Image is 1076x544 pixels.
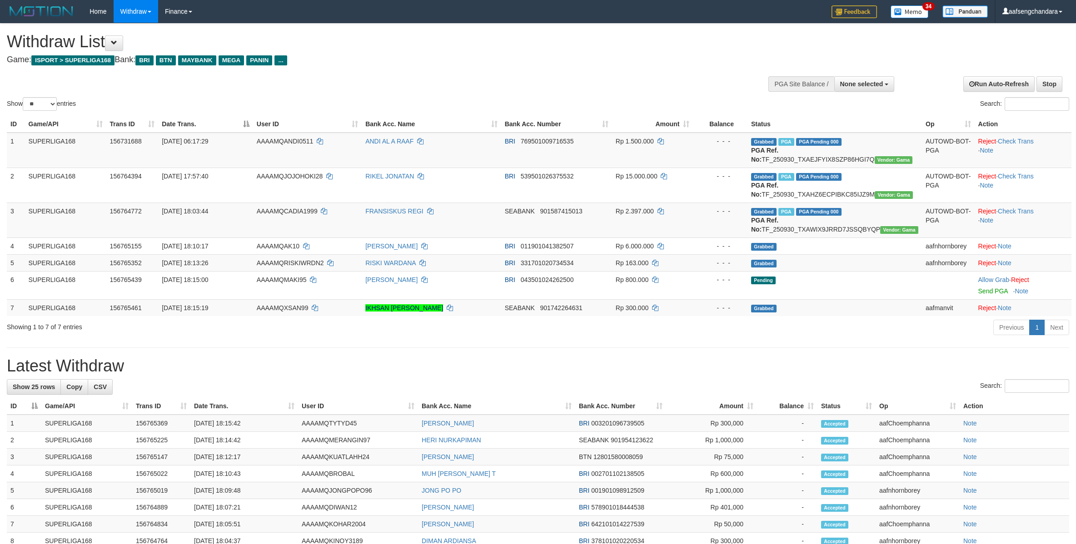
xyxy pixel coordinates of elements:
[875,191,913,199] span: Vendor URL: https://trx31.1velocity.biz
[158,116,253,133] th: Date Trans.: activate to sort column descending
[579,504,589,511] span: BRI
[978,304,996,312] a: Reject
[751,147,778,163] b: PGA Ref. No:
[778,138,794,146] span: Marked by aafromsomean
[253,116,362,133] th: User ID: activate to sort column ascending
[942,5,988,18] img: panduan.png
[7,168,25,203] td: 2
[998,173,1034,180] a: Check Trans
[7,465,41,482] td: 4
[521,138,574,145] span: Copy 769501009716535 to clipboard
[7,482,41,499] td: 5
[993,320,1030,335] a: Previous
[963,487,977,494] a: Note
[190,449,298,465] td: [DATE] 18:12:17
[751,243,777,251] span: Grabbed
[162,138,208,145] span: [DATE] 06:17:29
[41,516,132,533] td: SUPERLIGA168
[41,482,132,499] td: SUPERLIGA168
[751,208,777,216] span: Grabbed
[41,449,132,465] td: SUPERLIGA168
[922,2,935,10] span: 34
[7,516,41,533] td: 7
[922,254,975,271] td: aafnhornborey
[162,242,208,250] span: [DATE] 18:10:17
[980,217,993,224] a: Note
[963,520,977,528] a: Note
[980,97,1069,111] label: Search:
[747,168,922,203] td: TF_250930_TXAHZ6ECPIBKC85IJZ9M
[666,415,757,432] td: Rp 300,000
[963,504,977,511] a: Note
[25,116,106,133] th: Game/API: activate to sort column ascending
[110,242,142,250] span: 156765155
[751,305,777,312] span: Grabbed
[593,453,643,460] span: Copy 12801580008059 to clipboard
[821,454,848,461] span: Accepted
[298,398,418,415] th: User ID: activate to sort column ascending
[540,304,582,312] span: Copy 901742264631 to clipboard
[616,304,648,312] span: Rp 300.000
[778,173,794,181] span: Marked by aafheankoy
[922,116,975,133] th: Op: activate to sort column ascending
[1029,320,1045,335] a: 1
[257,259,324,267] span: AAAAMQRISKIWRDN2
[132,482,190,499] td: 156765019
[362,116,501,133] th: Bank Acc. Name: activate to sort column ascending
[616,259,648,267] span: Rp 163.000
[875,156,913,164] span: Vendor URL: https://trx31.1velocity.biz
[60,379,88,395] a: Copy
[41,432,132,449] td: SUPERLIGA168
[980,379,1069,393] label: Search:
[7,33,708,51] h1: Withdraw List
[757,482,817,499] td: -
[132,465,190,482] td: 156765022
[298,465,418,482] td: AAAAMQBROBAL
[922,168,975,203] td: AUTOWD-BOT-PGA
[1011,276,1029,283] a: Reject
[298,449,418,465] td: AAAAMQKUATLAHH24
[817,398,876,415] th: Status: activate to sort column ascending
[579,487,589,494] span: BRI
[110,138,142,145] span: 156731688
[7,299,25,316] td: 7
[666,482,757,499] td: Rp 1,000,000
[821,420,848,428] span: Accepted
[747,133,922,168] td: TF_250930_TXAEJFYIX8SZP86HGI7Q
[25,133,106,168] td: SUPERLIGA168
[963,470,977,477] a: Note
[25,299,106,316] td: SUPERLIGA168
[998,242,1011,250] a: Note
[757,499,817,516] td: -
[821,487,848,495] span: Accepted
[422,520,474,528] a: [PERSON_NAME]
[110,304,142,312] span: 156765461
[132,432,190,449] td: 156765225
[7,97,76,111] label: Show entries
[978,208,996,215] a: Reject
[575,398,666,415] th: Bank Acc. Number: activate to sort column ascending
[25,271,106,299] td: SUPERLIGA168
[821,437,848,445] span: Accepted
[978,287,1008,295] a: Send PGA
[579,520,589,528] span: BRI
[796,208,842,216] span: PGA Pending
[505,276,515,283] span: BRI
[257,276,307,283] span: AAAAMQMAKI95
[257,208,318,215] span: AAAAMQCADIA1999
[521,242,574,250] span: Copy 011901041382507 to clipboard
[422,436,481,444] a: HERI NURKAPIMAN
[422,487,461,494] a: JONG PO PO
[25,237,106,254] td: SUPERLIGA168
[190,398,298,415] th: Date Trans.: activate to sort column ascending
[591,470,644,477] span: Copy 002701102138505 to clipboard
[963,420,977,427] a: Note
[257,138,314,145] span: AAAAMQANDI0511
[980,147,993,154] a: Note
[162,259,208,267] span: [DATE] 18:13:26
[246,55,272,65] span: PANIN
[697,242,744,251] div: - - -
[666,432,757,449] td: Rp 1,000,000
[591,504,644,511] span: Copy 578901018444538 to clipboard
[422,453,474,460] a: [PERSON_NAME]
